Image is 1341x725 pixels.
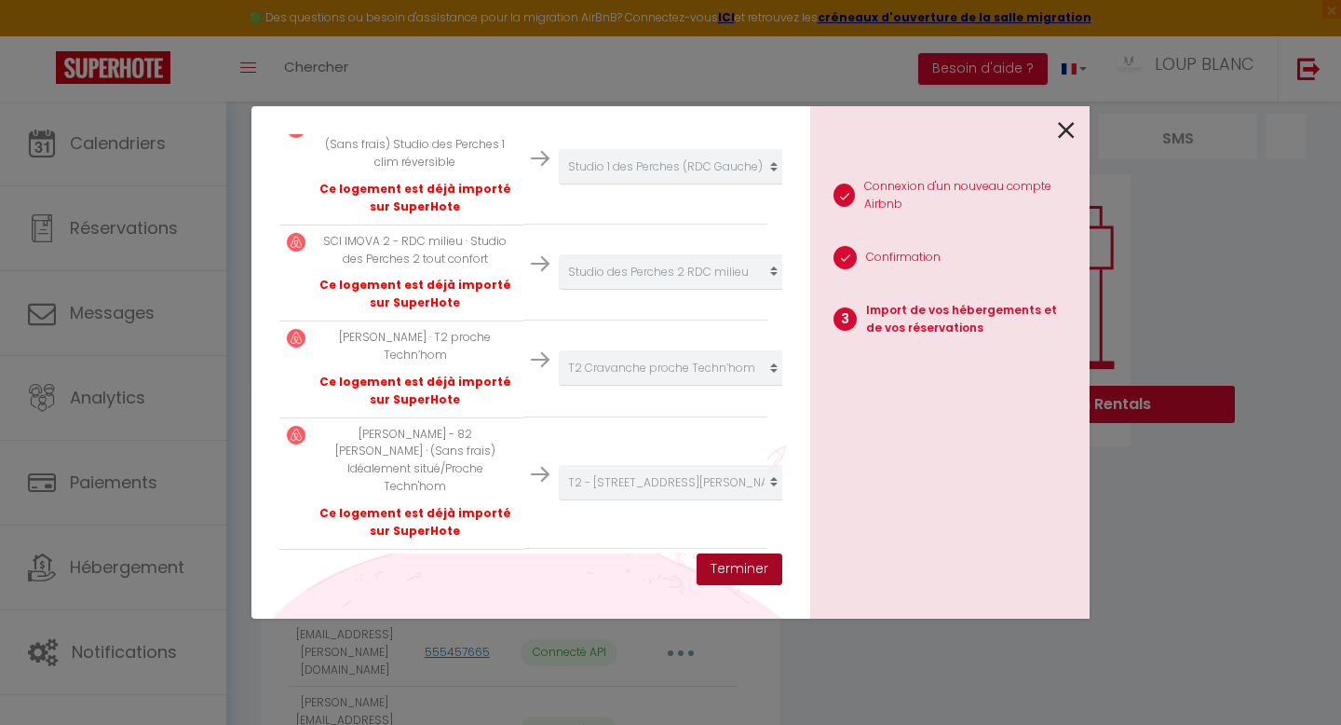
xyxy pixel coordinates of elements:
p: Ce logement est déjà importé sur SuperHote [315,374,516,409]
button: Terminer [697,554,782,585]
p: [PERSON_NAME] - 82 [PERSON_NAME] · (Sans frais) Idéalement situé/Proche Techn'hom [315,426,516,496]
p: Confirmation [866,249,941,267]
p: Ce logement est déjà importé sur SuperHote [315,277,516,312]
p: Connexion d'un nouveau compte Airbnb [864,178,1075,213]
span: 3 [833,308,857,331]
button: Ouvrir le widget de chat LiveChat [15,7,71,63]
p: Ce logement est déjà importé sur SuperHote [315,181,516,216]
p: [PERSON_NAME] · T2 proche Techn’hom [315,329,516,364]
p: SCI IMOVA 2 - Studio RDC gauche · (Sans frais) Studio des Perches 1 clim réversible [315,119,516,172]
p: SCI IMOVA 2 - RDC milieu · Studio des Perches 2 tout confort [315,233,516,268]
p: Ce logement est déjà importé sur SuperHote [315,505,516,540]
p: Import de vos hébergements et de vos réservations [866,302,1075,337]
